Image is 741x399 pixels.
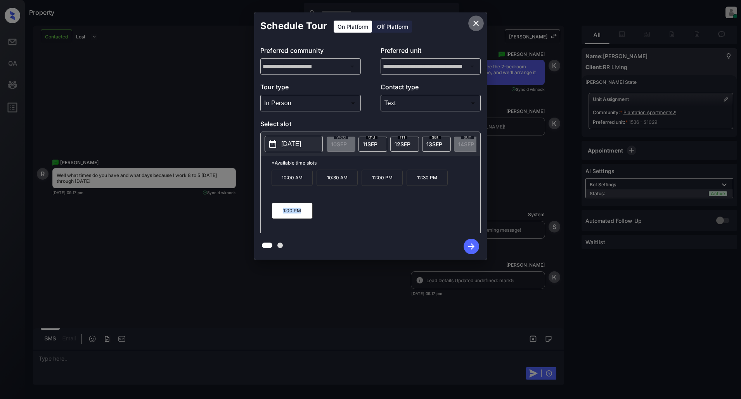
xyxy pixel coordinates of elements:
[260,119,481,132] p: Select slot
[272,156,480,170] p: *Available time slots
[468,16,484,31] button: close
[398,135,407,139] span: fri
[381,82,481,95] p: Contact type
[281,139,301,149] p: [DATE]
[363,141,377,147] span: 11 SEP
[260,82,361,95] p: Tour type
[362,170,403,186] p: 12:00 PM
[272,170,313,186] p: 10:00 AM
[381,46,481,58] p: Preferred unit
[265,136,323,152] button: [DATE]
[422,137,451,152] div: date-select
[429,135,441,139] span: sat
[426,141,442,147] span: 13 SEP
[383,97,479,109] div: Text
[373,21,412,33] div: Off Platform
[395,141,410,147] span: 12 SEP
[334,21,372,33] div: On Platform
[390,137,419,152] div: date-select
[366,135,377,139] span: thu
[317,170,358,186] p: 10:30 AM
[407,170,448,186] p: 12:30 PM
[358,137,387,152] div: date-select
[254,12,333,40] h2: Schedule Tour
[272,203,313,219] p: 1:00 PM
[459,236,484,257] button: btn-next
[260,46,361,58] p: Preferred community
[262,97,359,109] div: In Person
